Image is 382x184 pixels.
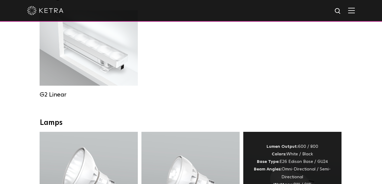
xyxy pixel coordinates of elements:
[272,152,286,156] strong: Colors:
[257,160,280,164] strong: Base Type:
[40,91,138,98] div: G2 Linear
[334,8,342,15] img: search icon
[40,10,138,98] a: G2 Linear Lumen Output:400 / 700 / 1000Colors:WhiteBeam Angles:Flood / [GEOGRAPHIC_DATA] / Narrow...
[267,144,298,149] strong: Lumen Output:
[40,119,342,127] div: Lamps
[254,167,282,171] strong: Beam Angles:
[348,8,355,13] img: Hamburger%20Nav.svg
[27,6,63,15] img: ketra-logo-2019-white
